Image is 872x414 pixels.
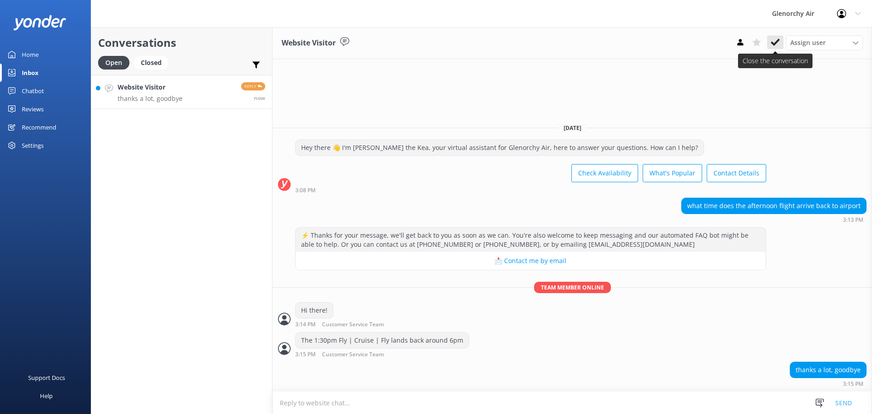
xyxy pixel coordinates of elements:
[707,164,766,182] button: Contact Details
[295,352,316,358] strong: 3:15 PM
[843,381,863,387] strong: 3:15 PM
[134,56,168,70] div: Closed
[296,140,704,155] div: Hey there 👋 I'm [PERSON_NAME] the Kea, your virtual assistant for Glenorchy Air, here to answer y...
[22,136,44,155] div: Settings
[22,45,39,64] div: Home
[98,56,129,70] div: Open
[790,380,867,387] div: 03:15pm 10-Aug-2025 (UTC +12:00) Pacific/Auckland
[295,321,413,328] div: 03:14pm 10-Aug-2025 (UTC +12:00) Pacific/Auckland
[22,82,44,100] div: Chatbot
[22,118,56,136] div: Recommend
[295,322,316,328] strong: 3:14 PM
[295,187,766,193] div: 03:08pm 10-Aug-2025 (UTC +12:00) Pacific/Auckland
[786,35,863,50] div: Assign User
[118,95,183,103] p: thanks a lot, goodbye
[118,82,183,92] h4: Website Visitor
[643,164,702,182] button: What's Popular
[322,352,384,358] span: Customer Service Team
[22,100,44,118] div: Reviews
[296,228,766,252] div: ⚡ Thanks for your message, we'll get back to you as soon as we can. You're also welcome to keep m...
[14,15,66,30] img: yonder-white-logo.png
[254,94,265,102] span: 03:15pm 10-Aug-2025 (UTC +12:00) Pacific/Auckland
[790,362,866,378] div: thanks a lot, goodbye
[22,64,39,82] div: Inbox
[558,124,587,132] span: [DATE]
[296,333,469,348] div: The 1:30pm Fly | Cruise | Fly lands back around 6pm
[134,57,173,67] a: Closed
[790,38,826,48] span: Assign user
[98,34,265,51] h2: Conversations
[682,198,866,214] div: what time does the afternoon flight arrive back to airport
[241,82,265,90] span: Reply
[295,351,469,358] div: 03:15pm 10-Aug-2025 (UTC +12:00) Pacific/Auckland
[534,282,611,293] span: Team member online
[322,322,384,328] span: Customer Service Team
[28,369,65,387] div: Support Docs
[843,217,863,223] strong: 3:13 PM
[571,164,638,182] button: Check Availability
[296,303,333,318] div: Hi there!
[91,75,272,109] a: Website Visitorthanks a lot, goodbyeReplynow
[282,37,336,49] h3: Website Visitor
[98,57,134,67] a: Open
[296,252,766,270] button: 📩 Contact me by email
[295,188,316,193] strong: 3:08 PM
[40,387,53,405] div: Help
[681,216,867,223] div: 03:13pm 10-Aug-2025 (UTC +12:00) Pacific/Auckland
